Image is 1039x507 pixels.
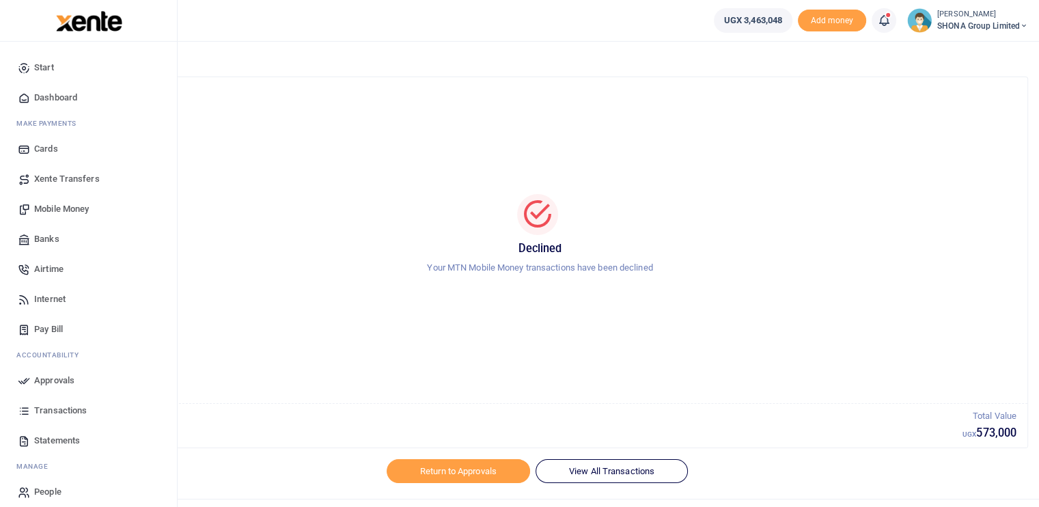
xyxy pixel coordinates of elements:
[69,261,1011,275] p: Your MTN Mobile Money transactions have been declined
[64,409,962,424] p: Total Transactions
[34,323,63,336] span: Pay Bill
[34,91,77,105] span: Dashboard
[387,459,530,482] a: Return to Approvals
[23,461,49,471] span: anage
[11,396,166,426] a: Transactions
[11,477,166,507] a: People
[708,8,798,33] li: Wallet ballance
[11,456,166,477] li: M
[937,20,1028,32] span: SHONA Group Limited
[27,350,79,360] span: countability
[34,202,89,216] span: Mobile Money
[64,426,962,440] h5: 1
[11,83,166,113] a: Dashboard
[536,459,688,482] a: View All Transactions
[55,15,122,25] a: logo-small logo-large logo-large
[34,172,100,186] span: Xente Transfers
[56,11,122,31] img: logo-large
[34,292,66,306] span: Internet
[34,142,58,156] span: Cards
[907,8,1028,33] a: profile-user [PERSON_NAME] SHONA Group Limited
[11,284,166,314] a: Internet
[69,242,1011,256] h5: Declined
[798,10,866,32] li: Toup your wallet
[11,53,166,83] a: Start
[962,426,1016,440] h5: 573,000
[34,232,59,246] span: Banks
[714,8,792,33] a: UGX 3,463,048
[11,164,166,194] a: Xente Transfers
[34,61,54,74] span: Start
[724,14,782,27] span: UGX 3,463,048
[34,262,64,276] span: Airtime
[11,254,166,284] a: Airtime
[11,426,166,456] a: Statements
[798,14,866,25] a: Add money
[11,224,166,254] a: Banks
[937,9,1028,20] small: [PERSON_NAME]
[11,344,166,366] li: Ac
[11,134,166,164] a: Cards
[34,485,61,499] span: People
[34,404,87,417] span: Transactions
[907,8,932,33] img: profile-user
[23,118,77,128] span: ake Payments
[962,409,1016,424] p: Total Value
[11,314,166,344] a: Pay Bill
[962,430,976,438] small: UGX
[11,366,166,396] a: Approvals
[11,113,166,134] li: M
[34,374,74,387] span: Approvals
[11,194,166,224] a: Mobile Money
[34,434,80,448] span: Statements
[798,10,866,32] span: Add money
